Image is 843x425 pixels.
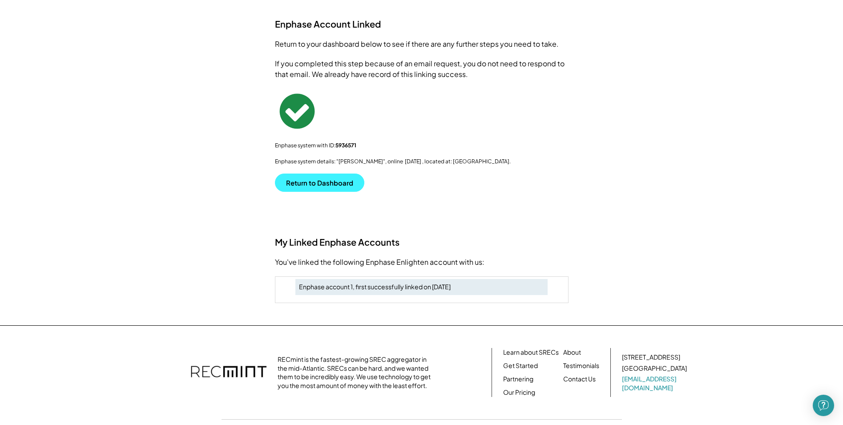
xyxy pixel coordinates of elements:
a: Learn about SRECs [503,348,559,357]
a: Our Pricing [503,388,535,397]
a: Partnering [503,375,533,384]
a: [EMAIL_ADDRESS][DOMAIN_NAME] [622,375,689,392]
div: Enphase system with ID: [275,142,569,149]
a: Testimonials [563,361,599,370]
a: About [563,348,581,357]
div: If you completed this step because of an email request, you do not need to respond to that email.... [275,58,569,80]
a: Contact Us [563,375,596,384]
div: RECmint is the fastest-growing SREC aggregator in the mid-Atlantic. SRECs can be hard, and we wan... [278,355,436,390]
div: You've linked the following Enphase Enlighten account with us: [275,257,569,267]
div: [STREET_ADDRESS] [622,353,680,362]
h3: My Linked Enphase Accounts [275,236,569,248]
button: Return to Dashboard [275,174,364,192]
h3: Enphase Account Linked [275,18,381,30]
div: [GEOGRAPHIC_DATA] [622,364,687,373]
div: Enphase system details: "[PERSON_NAME]", online [DATE] , located at: [GEOGRAPHIC_DATA]. [275,158,569,165]
strong: 5936571 [335,142,356,149]
div: Open Intercom Messenger [813,395,834,416]
a: Get Started [503,361,538,370]
img: recmint-logotype%403x.png [191,357,266,388]
div: Return to your dashboard below to see if there are any further steps you need to take. [275,39,569,49]
div: Enphase account 1, first successfully linked on [DATE] [299,283,544,291]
